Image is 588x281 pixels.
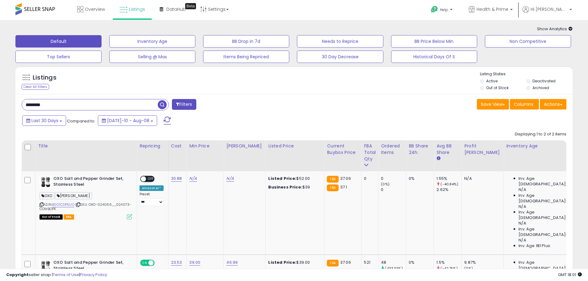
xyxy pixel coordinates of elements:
[436,187,461,192] div: 2.62%
[381,143,403,156] div: Ordered Items
[537,26,573,32] span: Show Analytics
[519,176,575,187] span: Inv. Age [DEMOGRAPHIC_DATA]:
[22,115,66,126] button: Last 30 Days
[189,259,200,266] a: 39.00
[38,143,134,149] div: Title
[268,143,322,149] div: Listed Price
[327,184,338,191] small: FBA
[140,185,164,191] div: Amazon AI *
[431,6,438,13] i: Get Help
[52,202,74,207] a: B001CDP5UO
[540,99,566,110] button: Actions
[268,259,296,265] b: Listed Price:
[385,266,402,271] small: (433.33%)
[85,6,105,12] span: Overview
[464,143,501,156] div: Profit [PERSON_NAME]
[98,115,157,126] button: [DATE]-10 - Aug-08
[53,176,128,189] b: OXO Salt and Pepper Grinder Set, Stainless Steel
[519,187,526,192] span: N/A
[436,143,459,156] div: Avg BB Share
[141,260,148,266] span: ON
[558,272,582,278] span: 2025-09-8 18:01 GMT
[129,6,145,12] span: Listings
[53,272,79,278] a: Terms of Use
[340,176,351,181] span: 37.06
[464,266,473,271] small: (0%)
[107,118,149,124] span: [DATE]-10 - Aug-08
[140,143,166,149] div: Repricing
[519,226,575,238] span: Inv. Age [DEMOGRAPHIC_DATA]-180:
[189,143,221,149] div: Min Price
[436,156,440,161] small: Avg BB Share.
[340,184,347,190] span: 37.1
[226,176,234,182] a: N/A
[33,73,56,82] h5: Listings
[268,184,319,190] div: $39
[15,35,102,48] button: Default
[185,3,196,9] div: Tooltip anchor
[40,176,52,188] img: 41otSu50FEL._SL40_.jpg
[40,176,132,219] div: ASIN:
[523,6,572,20] a: Hi [PERSON_NAME]
[171,143,184,149] div: Cost
[55,192,92,199] span: [PERSON_NAME]
[109,51,195,63] button: Selling @ Max
[203,35,289,48] button: BB Drop in 7d
[519,238,526,243] span: N/A
[364,143,376,162] div: FBA Total Qty
[203,51,289,63] button: Items Being Repriced
[519,209,575,221] span: Inv. Age [DEMOGRAPHIC_DATA]:
[477,6,508,12] span: Health & Prime
[40,202,131,211] span: | SKU: OXO-024066__024073-COMBOPK
[146,176,156,182] span: OFF
[171,259,182,266] a: 23.53
[40,192,54,199] span: OXO
[381,187,406,192] div: 0
[364,176,373,181] div: 0
[391,35,477,48] button: BB Price Below Min
[53,260,128,273] b: OXO Salt and Pepper Grinder Set, Stainless Steel
[268,176,296,181] b: Listed Price:
[464,260,503,265] div: 9.87%
[40,260,52,272] img: 41otSu50FEL._SL40_.jpg
[519,193,575,204] span: Inv. Age [DEMOGRAPHIC_DATA]:
[409,260,429,265] div: 0%
[426,1,459,20] a: Help
[40,214,63,220] span: All listings that are currently out of stock and unavailable for purchase on Amazon
[340,268,347,274] span: 37.1
[381,182,390,187] small: (0%)
[31,118,58,124] span: Last 30 Days
[226,259,238,266] a: 46.99
[297,35,383,48] button: Needs to Reprice
[519,204,526,209] span: N/A
[532,85,549,90] label: Archived
[480,71,573,77] p: Listing States:
[515,131,566,137] div: Displaying 1 to 2 of 2 items
[486,78,498,84] label: Active
[519,221,526,226] span: N/A
[381,260,406,265] div: 48
[485,35,571,48] button: Non Competitive
[436,176,461,181] div: 1.55%
[80,272,107,278] a: Privacy Policy
[440,266,457,271] small: (-42.75%)
[440,182,458,187] small: (-40.84%)
[409,176,429,181] div: 0%
[486,85,509,90] label: Out of Stock
[109,35,195,48] button: Inventory Age
[64,214,74,220] span: FBA
[268,268,302,274] b: Business Price:
[6,272,29,278] strong: Copyright
[22,84,49,90] div: Clear All Filters
[226,143,263,149] div: [PERSON_NAME]
[67,118,95,124] span: Compared to:
[436,260,461,265] div: 1.5%
[340,259,351,265] span: 37.06
[268,176,319,181] div: $52.00
[364,260,373,265] div: 521
[531,6,568,12] span: Hi [PERSON_NAME]
[268,184,302,190] b: Business Price:
[519,260,575,271] span: Inv. Age [DEMOGRAPHIC_DATA]:
[15,51,102,63] button: Top Sellers
[189,176,197,182] a: N/A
